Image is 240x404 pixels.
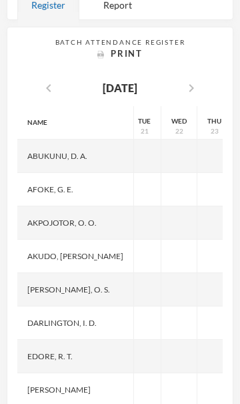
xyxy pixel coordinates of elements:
span: Batch Attendance Register [55,38,185,46]
div: Name [17,106,134,140]
div: Edore, R. T. [17,340,134,373]
div: 21 [141,126,149,136]
span: Print [111,48,143,59]
i: chevron_right [183,80,199,96]
div: Darlington, I. D. [17,307,134,340]
div: Akpojotor, O. O. [17,206,134,240]
div: [PERSON_NAME], O. S. [17,273,134,307]
div: Wed [171,116,187,126]
div: [DATE] [103,80,137,96]
div: Thu [207,116,221,126]
div: Abukunu, D. A. [17,140,134,173]
div: Afoke, G. E. [17,173,134,206]
i: chevron_left [41,80,57,96]
div: 22 [175,126,183,136]
div: Tue [138,116,151,126]
div: Akudo, [PERSON_NAME] [17,240,134,273]
div: 23 [211,126,219,136]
